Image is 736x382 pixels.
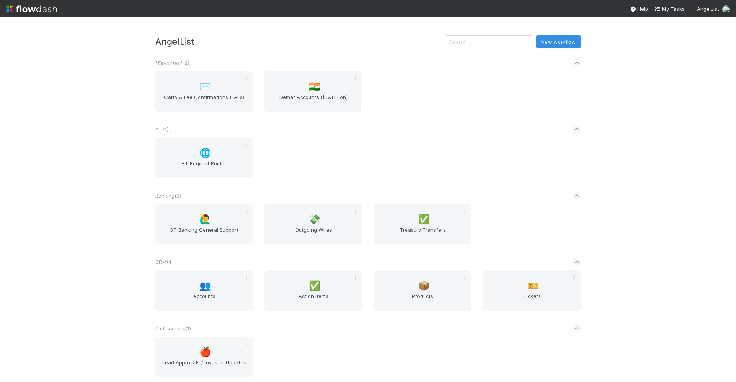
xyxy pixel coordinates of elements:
[536,35,581,48] button: New workflow
[418,281,430,291] span: 📦
[268,292,359,308] span: Action Items
[268,226,359,241] span: Outgoing Wires
[155,337,253,377] a: 🍎Lead Approvals / Investor Updates
[155,325,191,331] span: Distributions ( 1 )
[309,82,320,92] span: 🇮🇳
[264,270,362,311] a: ✅Action Items
[155,126,172,132] span: AL < ( 1 )
[200,148,211,158] span: 🌐
[527,281,539,291] span: 🎫
[377,292,468,308] span: Products
[486,292,578,308] span: Tickets
[374,270,472,311] a: 📦Products
[654,6,685,12] span: My Tasks
[654,5,685,13] a: My Tasks
[200,347,211,357] span: 🍎
[155,204,253,244] a: 🙋‍♂️BT Banking General Support
[158,292,250,308] span: Accounts
[264,71,362,112] a: 🇮🇳Demat Accounts ([DATE] on)
[268,93,359,109] span: Demat Accounts ([DATE] on)
[158,359,250,374] span: Lead Approvals / Investor Updates
[418,214,430,224] span: ✅
[309,281,320,291] span: ✅
[200,214,211,224] span: 🙋‍♂️
[200,82,211,92] span: ✉️
[155,270,253,311] a: 👥Accounts
[158,226,250,241] span: BT Banking General Support
[630,5,648,13] div: Help
[374,204,472,244] a: ✅Treasury Transfers
[697,6,719,12] span: AngelList
[158,160,250,175] span: BT Request Router
[200,281,211,291] span: 👥
[309,214,320,224] span: 💸
[483,270,581,311] a: 🎫Tickets
[6,2,57,15] img: logo-inverted-e16ddd16eac7371096b0.svg
[377,226,468,241] span: Treasury Transfers
[155,36,445,47] h3: AngelList
[722,5,730,13] img: avatar_c597f508-4d28-4c7c-92e0-bd2d0d338f8e.png
[155,60,189,66] span: *Favorites* ( 2 )
[155,193,181,199] span: Banking ( 3 )
[158,93,250,109] span: Carry & Fee Confirmations (FALs)
[264,204,362,244] a: 💸Outgoing Wires
[155,71,253,112] a: ✉️Carry & Fee Confirmations (FALs)
[155,259,173,265] span: CRM ( 4 )
[155,138,253,178] a: 🌐BT Request Router
[445,35,533,48] input: Search...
